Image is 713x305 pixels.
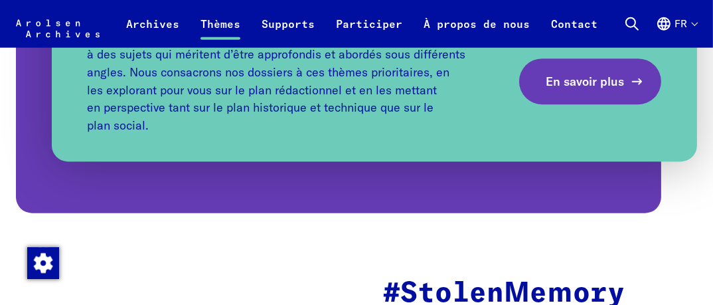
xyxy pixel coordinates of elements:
[325,16,413,48] a: Participer
[87,28,470,135] p: Dans le cadre de notre travail, nous sommes régulièrement confrontés à des sujets qui méritent d’...
[540,16,608,48] a: Contact
[656,16,697,48] button: Français, sélection de la langue
[116,8,608,40] nav: Principal
[116,16,190,48] a: Archives
[546,72,624,90] span: En savoir plus
[251,16,325,48] a: Supports
[190,16,251,48] a: Thèmes
[413,16,540,48] a: À propos de nous
[27,247,59,279] img: Modification du consentement
[519,58,661,104] a: En savoir plus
